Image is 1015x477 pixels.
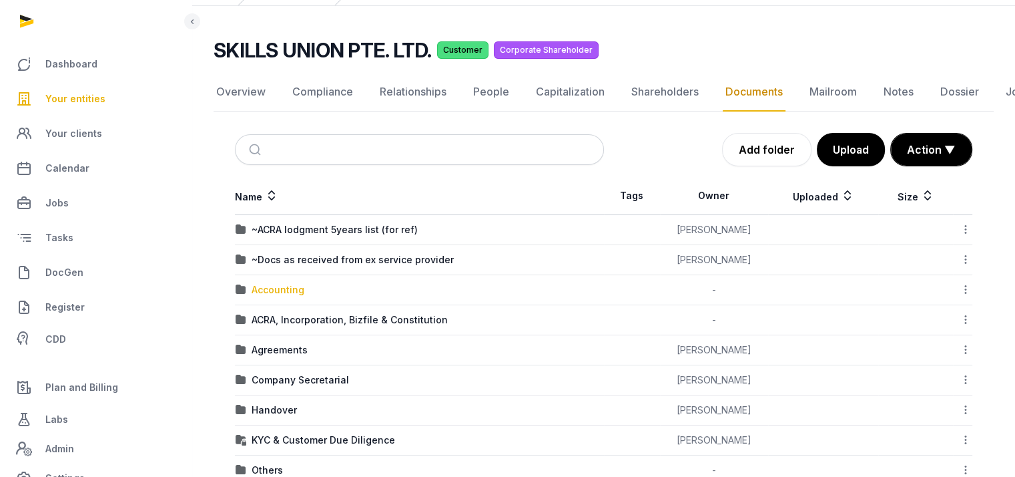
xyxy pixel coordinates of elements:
[660,177,768,215] th: Owner
[881,73,916,112] a: Notes
[11,326,181,353] a: CDD
[660,275,768,305] td: -
[722,133,811,166] a: Add folder
[377,73,449,112] a: Relationships
[11,83,181,115] a: Your entities
[45,299,85,315] span: Register
[11,436,181,462] a: Admin
[11,222,181,254] a: Tasks
[470,73,512,112] a: People
[236,255,246,265] img: folder.svg
[45,441,74,457] span: Admin
[938,73,982,112] a: Dossier
[214,73,268,112] a: Overview
[660,426,768,456] td: [PERSON_NAME]
[11,371,181,404] a: Plan and Billing
[11,118,181,150] a: Your clients
[11,404,181,436] a: Labs
[660,365,768,395] td: [PERSON_NAME]
[45,331,66,347] span: CDD
[236,405,246,416] img: folder.svg
[236,224,246,235] img: folder.svg
[252,223,418,236] div: ~ACRA lodgment 5years list (for ref)
[252,434,395,447] div: KYC & Customer Due Diligence
[45,230,73,246] span: Tasks
[660,245,768,275] td: [PERSON_NAME]
[11,291,181,323] a: Register
[878,177,953,215] th: Size
[660,395,768,426] td: [PERSON_NAME]
[11,187,181,219] a: Jobs
[437,41,488,59] span: Customer
[807,73,860,112] a: Mailroom
[45,265,83,281] span: DocGen
[214,73,994,112] nav: Tabs
[252,373,349,387] div: Company Secretarial
[45,379,118,395] span: Plan and Billing
[241,135,272,164] button: Submit
[252,283,304,297] div: Accounting
[236,435,246,446] img: folder-locked-icon.svg
[45,195,69,211] span: Jobs
[236,465,246,476] img: folder.svg
[252,464,283,477] div: Others
[11,257,181,289] a: DocGen
[629,73,701,112] a: Shareholders
[236,285,246,295] img: folder.svg
[11,48,181,80] a: Dashboard
[290,73,356,112] a: Compliance
[11,152,181,184] a: Calendar
[891,134,972,166] button: Action ▼
[45,412,68,428] span: Labs
[235,177,604,215] th: Name
[45,126,102,142] span: Your clients
[236,345,246,355] img: folder.svg
[660,305,768,335] td: -
[252,343,308,357] div: Agreements
[236,315,246,325] img: folder.svg
[45,160,89,176] span: Calendar
[817,133,885,166] button: Upload
[45,91,105,107] span: Your entities
[723,73,785,112] a: Documents
[252,313,448,327] div: ACRA, Incorporation, Bizfile & Constitution
[45,56,97,72] span: Dashboard
[236,375,246,385] img: folder.svg
[252,404,297,417] div: Handover
[533,73,607,112] a: Capitalization
[494,41,599,59] span: Corporate Shareholder
[252,253,454,267] div: ~Docs as received from ex service provider
[214,38,432,62] h2: SKILLS UNION PTE. LTD.
[660,335,768,365] td: [PERSON_NAME]
[768,177,878,215] th: Uploaded
[604,177,660,215] th: Tags
[660,215,768,245] td: [PERSON_NAME]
